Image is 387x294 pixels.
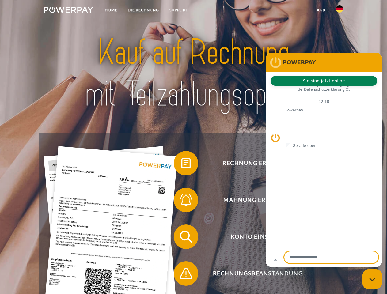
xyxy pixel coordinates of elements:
[174,261,333,286] button: Rechnungsbeanstandung
[44,7,93,13] img: logo-powerpay-white.svg
[178,192,194,208] img: qb_bell.svg
[183,188,333,212] span: Mahnung erhalten?
[174,151,333,175] button: Rechnung erhalten?
[174,224,333,249] button: Konto einsehen
[362,269,382,289] iframe: Schaltfläche zum Öffnen des Messaging-Fensters; Konversation läuft
[312,5,331,16] a: agb
[183,224,333,249] span: Konto einsehen
[174,188,333,212] button: Mahnung erhalten?
[123,5,164,16] a: DIE RECHNUNG
[100,5,123,16] a: Home
[183,261,333,286] span: Rechnungsbeanstandung
[178,229,194,244] img: qb_search.svg
[336,5,343,13] img: de
[178,156,194,171] img: qb_bill.svg
[164,5,193,16] a: SUPPORT
[183,151,333,175] span: Rechnung erhalten?
[59,29,328,117] img: title-powerpay_de.svg
[178,266,194,281] img: qb_warning.svg
[266,53,382,267] iframe: Messaging-Fenster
